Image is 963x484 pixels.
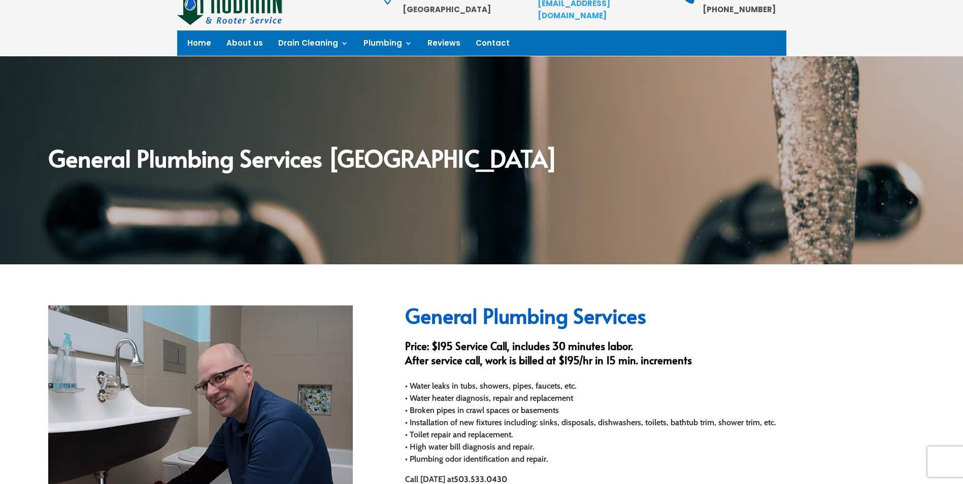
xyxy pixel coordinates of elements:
[48,146,915,175] h2: General Plumbing Services [GEOGRAPHIC_DATA]
[278,40,348,51] a: Drain Cleaning
[363,40,412,51] a: Plumbing
[405,339,915,372] h3: Price: $195 Service Call, includes 30 minutes labor. After service call, work is billed at $195/h...
[405,305,915,331] h2: General Plumbing Services
[703,4,776,15] strong: [PHONE_NUMBER]
[403,4,491,15] strong: [GEOGRAPHIC_DATA]
[405,380,915,465] div: • Water leaks in tubs, showers, pipes, faucets, etc. • Water heater diagnosis, repair and replace...
[476,40,510,51] a: Contact
[454,474,507,484] strong: 503.533.0430
[405,474,454,484] span: Call [DATE] at
[187,40,211,51] a: Home
[427,40,460,51] a: Reviews
[226,40,263,51] a: About us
